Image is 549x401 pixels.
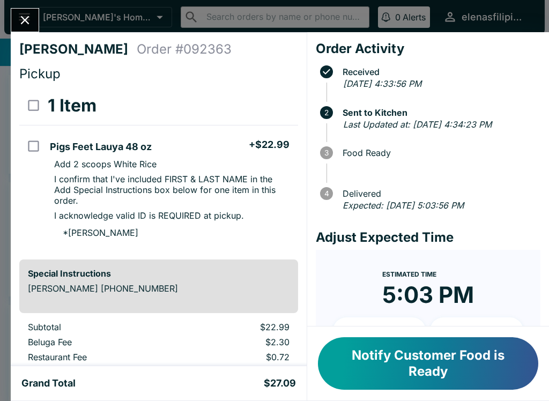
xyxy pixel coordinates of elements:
[382,270,436,278] span: Estimated Time
[48,95,97,116] h3: 1 Item
[19,322,298,382] table: orders table
[19,86,298,251] table: orders table
[54,159,157,169] p: Add 2 scoops White Rice
[28,322,167,332] p: Subtotal
[316,229,540,246] h4: Adjust Expected Time
[28,268,290,279] h6: Special Instructions
[28,283,290,294] p: [PERSON_NAME] [PHONE_NUMBER]
[21,377,76,390] h5: Grand Total
[264,377,296,390] h5: $27.09
[343,119,492,130] em: Last Updated at: [DATE] 4:34:23 PM
[316,41,540,57] h4: Order Activity
[337,67,540,77] span: Received
[28,352,167,362] p: Restaurant Fee
[337,108,540,117] span: Sent to Kitchen
[137,41,232,57] h4: Order # 092363
[324,108,329,117] text: 2
[11,9,39,32] button: Close
[324,189,329,198] text: 4
[19,41,137,57] h4: [PERSON_NAME]
[28,337,167,347] p: Beluga Fee
[337,189,540,198] span: Delivered
[54,227,138,238] p: * [PERSON_NAME]
[249,138,290,151] h5: + $22.99
[382,281,474,309] time: 5:03 PM
[54,210,244,221] p: I acknowledge valid ID is REQUIRED at pickup.
[184,352,289,362] p: $0.72
[184,322,289,332] p: $22.99
[333,317,426,344] button: + 10
[337,148,540,158] span: Food Ready
[50,140,152,153] h5: Pigs Feet Lauya 48 oz
[343,78,421,89] em: [DATE] 4:33:56 PM
[343,200,464,211] em: Expected: [DATE] 5:03:56 PM
[318,337,538,390] button: Notify Customer Food is Ready
[324,148,329,157] text: 3
[430,317,523,344] button: + 20
[19,66,61,81] span: Pickup
[184,337,289,347] p: $2.30
[54,174,289,206] p: I confirm that I've included FIRST & LAST NAME in the Add Special Instructions box below for one ...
